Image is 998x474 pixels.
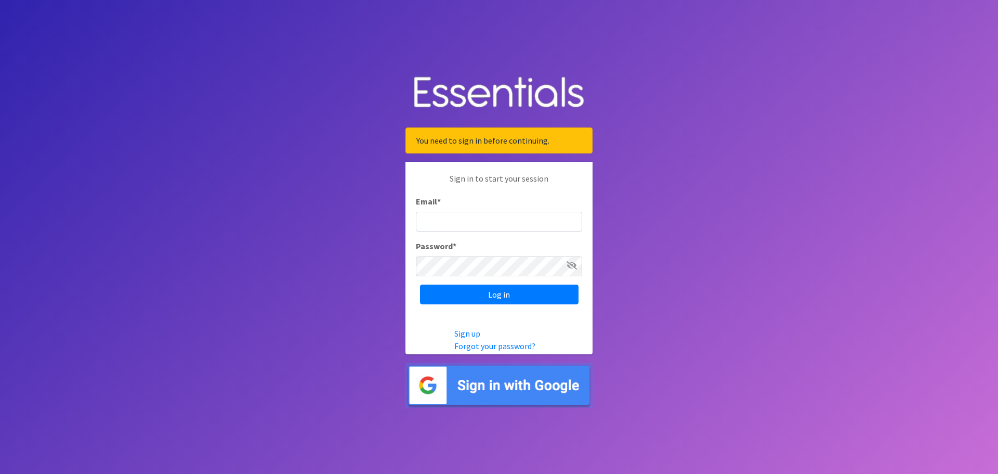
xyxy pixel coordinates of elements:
p: Sign in to start your session [416,172,582,195]
abbr: required [437,196,441,207]
img: Human Essentials [405,66,593,120]
abbr: required [453,241,456,251]
img: Sign in with Google [405,363,593,408]
a: Sign up [454,328,480,339]
a: Forgot your password? [454,341,535,351]
label: Email [416,195,441,208]
div: You need to sign in before continuing. [405,127,593,153]
input: Log in [420,285,579,304]
label: Password [416,240,456,252]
